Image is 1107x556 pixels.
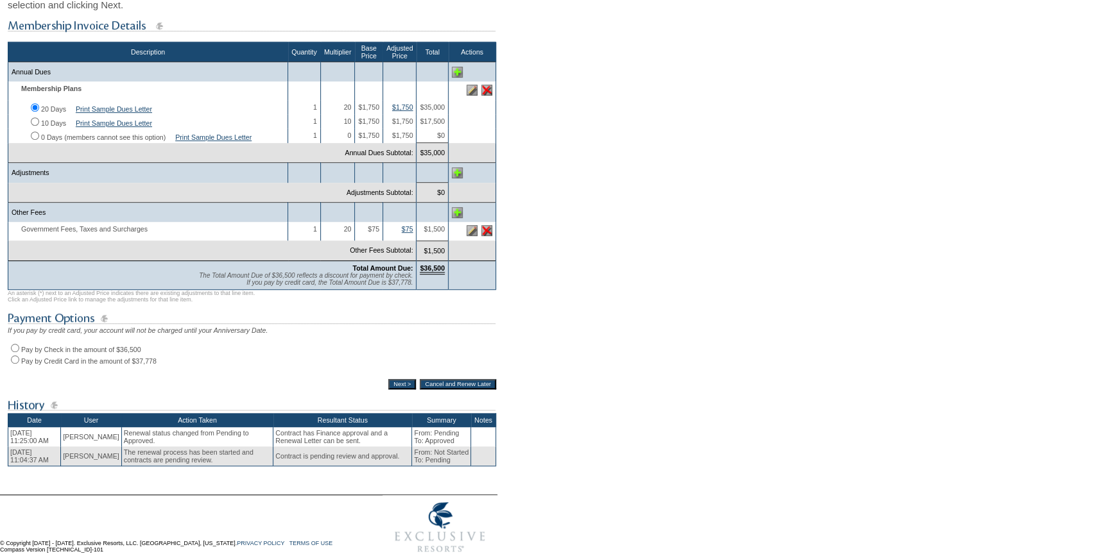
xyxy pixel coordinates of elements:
[8,240,416,260] td: Other Fees Subtotal:
[420,379,496,389] input: Cancel and Renew Later
[21,85,82,92] b: Membership Plans
[76,119,152,127] a: Print Sample Dues Letter
[8,260,416,289] td: Total Amount Due:
[121,413,273,427] th: Action Taken
[402,225,413,233] a: $75
[481,85,492,96] img: Delete this line item
[237,540,284,546] a: PRIVACY POLICY
[344,103,352,111] span: 20
[355,42,383,62] th: Base Price
[8,413,61,427] th: Date
[452,207,463,218] img: Add Other Fees line item
[76,105,152,113] a: Print Sample Dues Letter
[8,203,288,223] td: Other Fees
[21,346,141,353] label: Pay by Check in the amount of $36,500
[41,133,166,141] label: 0 Days (members cannot see this option)
[358,131,379,139] span: $1,750
[8,397,495,413] img: subTtlHistory.gif
[392,131,413,139] span: $1,750
[121,427,273,446] td: Renewal status changed from Pending to Approved.
[416,240,449,260] td: $1,500
[313,103,317,111] span: 1
[416,183,449,203] td: $0
[273,427,412,446] td: Contract has Finance approval and a Renewal Letter can be sent.
[12,225,154,233] span: Government Fees, Taxes and Surcharges
[344,117,352,125] span: 10
[452,167,463,178] img: Add Adjustments line item
[8,62,288,82] td: Annual Dues
[8,290,255,303] span: An asterisk (*) next to an Adjusted Price indicates there are existing adjustments to that line i...
[121,446,273,466] td: The renewal process has been started and contracts are pending review.
[347,131,351,139] span: 0
[382,42,416,62] th: Adjusted Price
[288,42,321,62] th: Quantity
[199,272,413,286] span: The Total Amount Due of $36,500 reflects a discount for payment by check. If you pay by credit ca...
[320,42,355,62] th: Multiplier
[392,103,413,111] a: $1,750
[481,225,492,236] img: Delete this line item
[313,225,317,233] span: 1
[471,413,496,427] th: Notes
[412,446,471,466] td: From: Not Started To: Pending
[313,117,317,125] span: 1
[420,117,445,125] span: $17,500
[467,225,477,236] img: Edit this line item
[420,264,445,274] span: $36,500
[273,446,412,466] td: Contract is pending review and approval.
[8,18,495,34] img: subTtlMembershipInvoiceDetails.gif
[273,413,412,427] th: Resultant Status
[41,119,66,127] label: 10 Days
[8,42,288,62] th: Description
[21,357,157,365] label: Pay by Credit Card in the amount of $37,778
[8,143,416,163] td: Annual Dues Subtotal:
[412,413,471,427] th: Summary
[420,103,445,111] span: $35,000
[368,225,379,233] span: $75
[61,413,122,427] th: User
[358,117,379,125] span: $1,750
[449,42,496,62] th: Actions
[392,117,413,125] span: $1,750
[289,540,333,546] a: TERMS OF USE
[437,131,445,139] span: $0
[452,67,463,78] img: Add Annual Dues line item
[8,446,61,466] td: [DATE] 11:04:37 AM
[8,163,288,183] td: Adjustments
[467,85,477,96] img: Edit this line item
[61,427,122,446] td: [PERSON_NAME]
[424,225,445,233] span: $1,500
[313,131,317,139] span: 1
[344,225,352,233] span: 20
[8,183,416,203] td: Adjustments Subtotal:
[61,446,122,466] td: [PERSON_NAME]
[8,326,268,334] span: If you pay by credit card, your account will not be charged until your Anniversary Date.
[358,103,379,111] span: $1,750
[8,427,61,446] td: [DATE] 11:25:00 AM
[412,427,471,446] td: From: Pending To: Approved
[388,379,416,389] input: Next >
[8,310,495,326] img: subTtlPaymentOptions.gif
[41,105,66,113] label: 20 Days
[416,143,449,163] td: $35,000
[416,42,449,62] th: Total
[175,133,252,141] a: Print Sample Dues Letter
